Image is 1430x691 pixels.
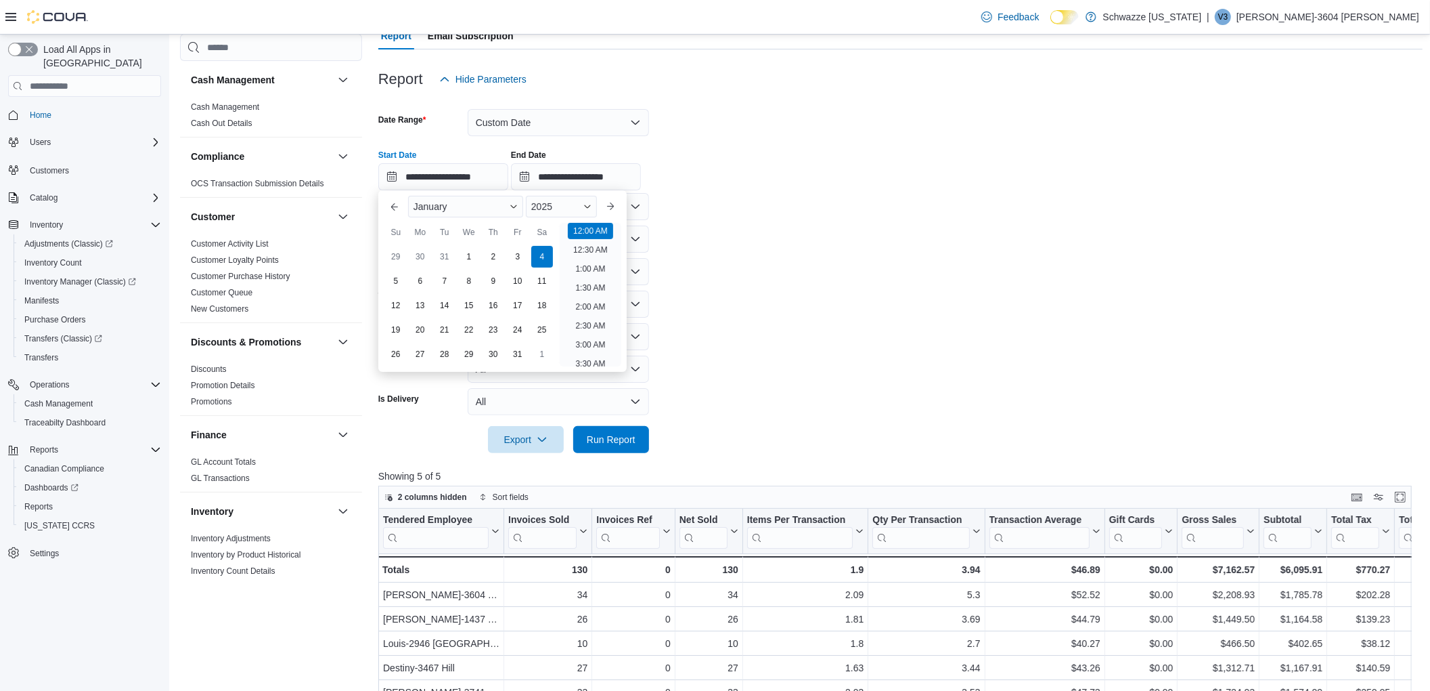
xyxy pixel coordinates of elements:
[507,295,529,316] div: day-17
[679,562,738,578] div: 130
[1182,514,1255,549] button: Gross Sales
[398,492,467,503] span: 2 columns hidden
[191,474,250,483] a: GL Transactions
[531,222,553,243] div: Sa
[596,587,670,603] div: 0
[409,246,431,268] div: day-30
[428,22,514,49] span: Email Subscription
[191,287,252,298] span: Customer Queue
[24,377,75,393] button: Operations
[458,222,480,243] div: We
[507,319,529,341] div: day-24
[1182,514,1244,527] div: Gross Sales
[989,562,1100,578] div: $46.89
[998,10,1039,24] span: Feedback
[191,566,275,577] span: Inventory Count Details
[385,222,407,243] div: Su
[383,514,489,549] div: Tendered Employee
[630,234,641,245] button: Open list of options
[24,163,74,179] a: Customers
[1109,514,1174,549] button: Gift Cards
[180,99,362,137] div: Cash Management
[526,196,597,217] div: Button. Open the year selector. 2025 is currently selected.
[19,312,161,328] span: Purchase Orders
[180,361,362,415] div: Discounts & Promotions
[630,299,641,310] button: Open list of options
[191,397,232,406] a: Promotions
[19,350,64,366] a: Transfers
[458,270,480,292] div: day-8
[191,457,256,467] a: GL Account Totals
[19,236,161,252] span: Adjustments (Classic)
[3,188,166,207] button: Catalog
[378,71,423,87] h3: Report
[560,223,621,367] ul: Time
[191,380,255,391] span: Promotion Details
[24,314,86,325] span: Purchase Orders
[531,343,553,365] div: day-1
[24,442,64,458] button: Reports
[385,270,407,292] div: day-5
[24,482,79,493] span: Dashboards
[378,114,426,125] label: Date Range
[679,514,728,549] div: Net Sold
[508,514,587,549] button: Invoices Sold
[19,274,161,290] span: Inventory Manager (Classic)
[1264,587,1322,603] div: $1,785.78
[19,331,161,347] span: Transfers (Classic)
[191,178,324,189] span: OCS Transaction Submission Details
[24,217,68,233] button: Inventory
[1215,9,1231,25] div: Vincent-3604 Valencia
[570,318,610,334] li: 2:30 AM
[378,394,419,404] label: Is Delivery
[496,426,556,453] span: Export
[14,497,166,516] button: Reports
[511,150,546,161] label: End Date
[3,105,166,125] button: Home
[409,295,431,316] div: day-13
[872,562,980,578] div: 3.94
[409,270,431,292] div: day-6
[191,288,252,297] a: Customer Queue
[507,343,529,365] div: day-31
[191,102,259,112] span: Cash Management
[191,550,301,560] a: Inventory by Product Historical
[1264,514,1322,549] button: Subtotal
[3,215,166,234] button: Inventory
[191,150,332,163] button: Compliance
[14,291,166,310] button: Manifests
[1264,562,1322,578] div: $6,095.91
[191,335,332,349] button: Discounts & Promotions
[409,222,431,243] div: Mo
[747,587,864,603] div: 2.09
[8,100,161,598] nav: Complex example
[24,295,59,306] span: Manifests
[679,611,738,627] div: 26
[191,304,248,314] a: New Customers
[3,543,166,563] button: Settings
[1109,562,1174,578] div: $0.00
[19,396,161,412] span: Cash Management
[378,150,417,161] label: Start Date
[381,22,411,49] span: Report
[458,319,480,341] div: day-22
[24,217,161,233] span: Inventory
[19,480,84,496] a: Dashboards
[600,196,621,217] button: Next month
[24,545,64,562] a: Settings
[30,219,63,230] span: Inventory
[508,611,587,627] div: 26
[191,119,252,128] a: Cash Out Details
[27,10,88,24] img: Cova
[458,246,480,268] div: day-1
[872,587,980,603] div: 5.3
[24,398,93,409] span: Cash Management
[483,319,504,341] div: day-23
[483,222,504,243] div: Th
[630,266,641,277] button: Open list of options
[30,110,51,121] span: Home
[335,503,351,520] button: Inventory
[14,253,166,272] button: Inventory Count
[1264,514,1312,549] div: Subtotal
[19,396,98,412] a: Cash Management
